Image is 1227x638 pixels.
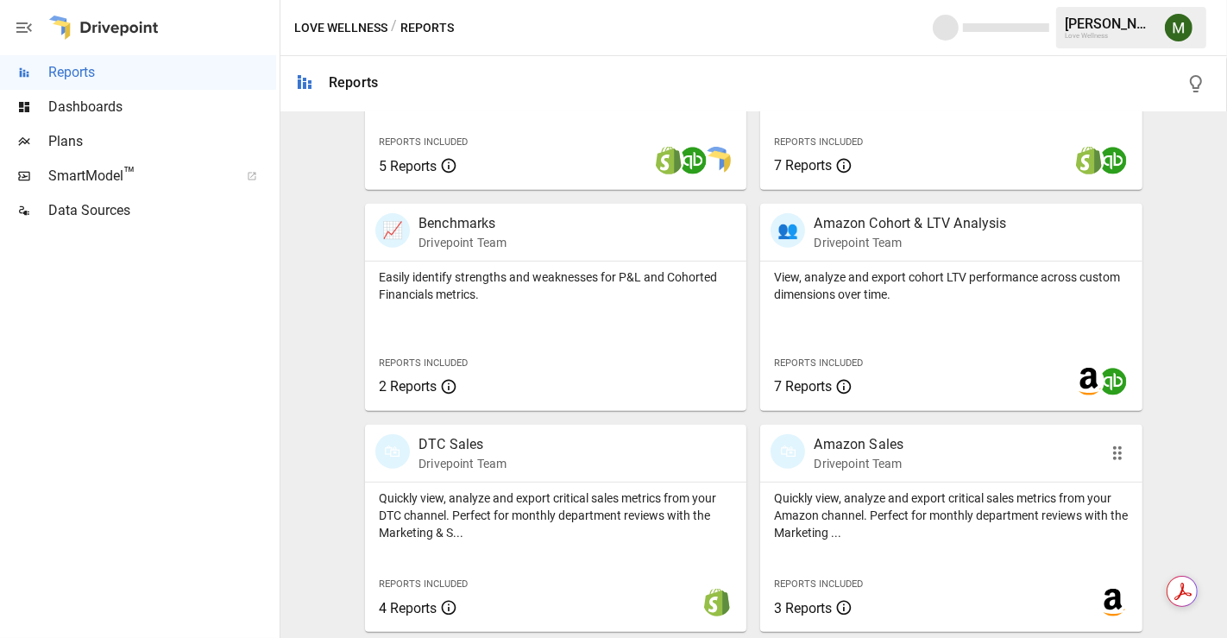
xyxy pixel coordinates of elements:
button: Meredith Lacasse [1155,3,1203,52]
p: Amazon Cohort & LTV Analysis [814,213,1006,234]
div: 🛍 [375,434,410,469]
span: 7 Reports [774,378,832,395]
div: Reports [329,74,378,91]
img: amazon [1075,368,1103,395]
span: 7 Reports [774,157,832,174]
p: Drivepoint Team [418,455,507,472]
span: Data Sources [48,200,276,221]
div: / [391,17,397,39]
p: Benchmarks [418,213,507,234]
span: 2 Reports [379,378,437,395]
img: shopify [655,147,683,174]
div: Love Wellness [1065,32,1155,40]
img: quickbooks [1099,368,1127,395]
span: 4 Reports [379,600,437,616]
span: Reports Included [379,578,468,590]
p: Drivepoint Team [418,234,507,251]
span: Dashboards [48,97,276,117]
img: quickbooks [1099,147,1127,174]
p: Easily identify strengths and weaknesses for P&L and Cohorted Financials metrics. [379,268,733,303]
img: Meredith Lacasse [1165,14,1192,41]
span: ™ [123,163,135,185]
p: View, analyze and export cohort LTV performance across custom dimensions over time. [774,268,1128,303]
div: 👥 [771,213,805,248]
img: smart model [703,147,731,174]
span: SmartModel [48,166,228,186]
div: 📈 [375,213,410,248]
div: [PERSON_NAME] [1065,16,1155,32]
span: 3 Reports [774,600,832,616]
p: Drivepoint Team [814,234,1006,251]
p: DTC Sales [418,434,507,455]
span: 5 Reports [379,158,437,174]
span: Reports Included [774,578,863,590]
span: Reports Included [379,357,468,369]
div: 🛍 [771,434,805,469]
img: quickbooks [679,147,707,174]
span: Reports Included [379,136,468,148]
button: Love Wellness [294,17,387,39]
p: Quickly view, analyze and export critical sales metrics from your DTC channel. Perfect for monthl... [379,490,733,541]
span: Plans [48,131,276,152]
span: Reports [48,62,276,83]
img: shopify [703,589,731,616]
p: Amazon Sales [814,434,903,455]
p: Drivepoint Team [814,455,903,472]
img: shopify [1075,147,1103,174]
p: Quickly view, analyze and export critical sales metrics from your Amazon channel. Perfect for mon... [774,490,1128,541]
img: amazon [1099,589,1127,616]
span: Reports Included [774,136,863,148]
span: Reports Included [774,357,863,369]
